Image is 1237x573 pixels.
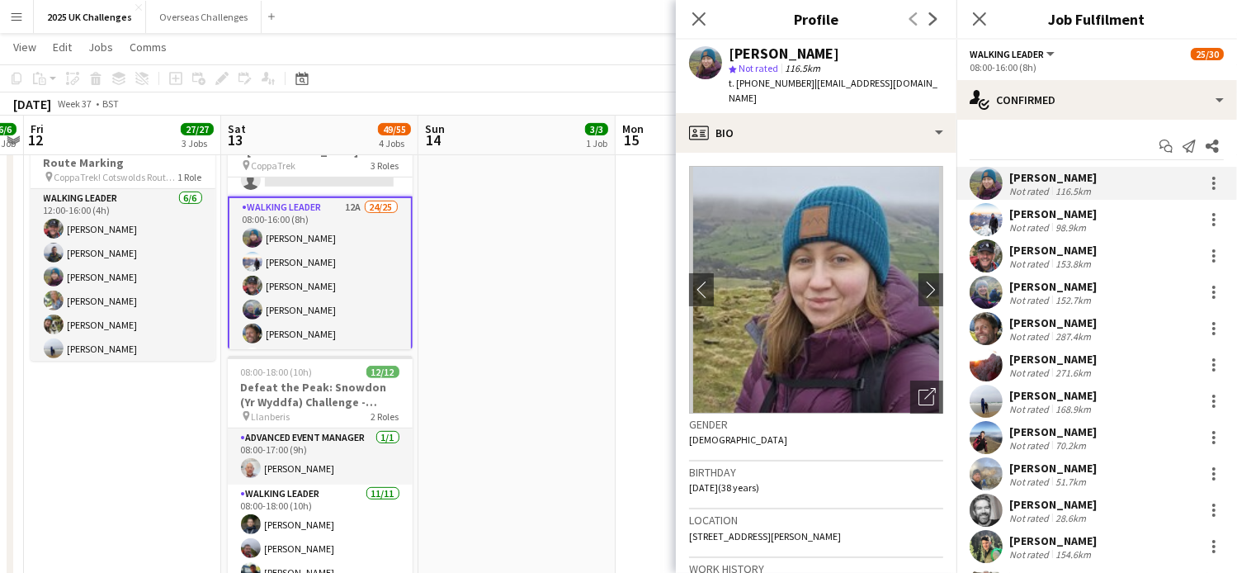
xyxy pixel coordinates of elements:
[1009,403,1052,415] div: Not rated
[378,123,411,135] span: 49/55
[1191,48,1224,60] span: 25/30
[689,166,943,414] img: Crew avatar or photo
[54,97,96,110] span: Week 37
[7,36,43,58] a: View
[1052,548,1094,561] div: 154.6km
[31,189,215,365] app-card-role: Walking Leader6/612:00-16:00 (4h)[PERSON_NAME][PERSON_NAME][PERSON_NAME][PERSON_NAME][PERSON_NAME...
[1009,170,1097,185] div: [PERSON_NAME]
[425,121,445,136] span: Sun
[956,8,1237,30] h3: Job Fulfilment
[1009,206,1097,221] div: [PERSON_NAME]
[371,159,399,172] span: 3 Roles
[1052,294,1094,306] div: 152.7km
[1009,439,1052,452] div: Not rated
[676,8,956,30] h3: Profile
[379,137,410,149] div: 4 Jobs
[689,465,943,480] h3: Birthday
[228,380,413,410] h3: Defeat the Peak: Snowdon (Yr Wyddfa) Challenge - [PERSON_NAME] [MEDICAL_DATA] Support
[228,105,413,349] app-job-card: 08:00-16:00 (8h)25/30CoppaTrek! Alumni Challenge - [GEOGRAPHIC_DATA] CoppaTrek3 Roles[PERSON_NAME...
[1052,403,1094,415] div: 168.9km
[689,530,841,542] span: [STREET_ADDRESS][PERSON_NAME]
[1009,461,1097,476] div: [PERSON_NAME]
[1009,279,1097,294] div: [PERSON_NAME]
[252,159,296,172] span: CoppaTrek
[1009,424,1097,439] div: [PERSON_NAME]
[1009,533,1097,548] div: [PERSON_NAME]
[620,130,644,149] span: 15
[1052,367,1094,379] div: 271.6km
[54,171,178,183] span: CoppaTrek! Cotswolds Route Marking
[228,121,246,136] span: Sat
[366,366,399,378] span: 12/12
[729,77,814,89] span: t. [PHONE_NUMBER]
[689,417,943,432] h3: Gender
[1009,388,1097,403] div: [PERSON_NAME]
[181,123,214,135] span: 27/27
[371,410,399,423] span: 2 Roles
[182,137,213,149] div: 3 Jobs
[102,97,119,110] div: BST
[28,130,44,149] span: 12
[970,48,1057,60] button: Walking Leader
[1052,185,1094,197] div: 116.5km
[13,40,36,54] span: View
[781,62,824,74] span: 116.5km
[1009,315,1097,330] div: [PERSON_NAME]
[228,429,413,485] app-card-role: Advanced Event Manager1/108:00-17:00 (9h)[PERSON_NAME]
[1009,258,1052,270] div: Not rated
[123,36,173,58] a: Comms
[586,137,607,149] div: 1 Job
[423,130,445,149] span: 14
[46,36,78,58] a: Edit
[1009,476,1052,488] div: Not rated
[1009,367,1052,379] div: Not rated
[53,40,72,54] span: Edit
[1009,548,1052,561] div: Not rated
[31,121,44,136] span: Fri
[689,481,759,494] span: [DATE] (38 years)
[970,61,1224,73] div: 08:00-16:00 (8h)
[1009,497,1097,512] div: [PERSON_NAME]
[1009,243,1097,258] div: [PERSON_NAME]
[13,96,51,112] div: [DATE]
[956,80,1237,120] div: Confirmed
[1009,512,1052,524] div: Not rated
[689,433,787,446] span: [DEMOGRAPHIC_DATA]
[1052,330,1094,343] div: 287.4km
[970,48,1044,60] span: Walking Leader
[585,123,608,135] span: 3/3
[31,116,215,361] app-job-card: 12:00-16:00 (4h)6/6CoppaTrek! Cotswolds Route Marking CoppaTrek! Cotswolds Route Marking1 RoleWal...
[1009,352,1097,367] div: [PERSON_NAME]
[1052,258,1094,270] div: 153.8km
[689,513,943,528] h3: Location
[729,77,937,104] span: | [EMAIL_ADDRESS][DOMAIN_NAME]
[241,366,313,378] span: 08:00-18:00 (10h)
[1052,476,1089,488] div: 51.7km
[146,1,262,33] button: Overseas Challenges
[1009,330,1052,343] div: Not rated
[1009,221,1052,234] div: Not rated
[82,36,120,58] a: Jobs
[178,171,202,183] span: 1 Role
[1052,221,1089,234] div: 98.9km
[88,40,113,54] span: Jobs
[739,62,778,74] span: Not rated
[130,40,167,54] span: Comms
[1052,512,1089,524] div: 28.6km
[225,130,246,149] span: 13
[676,113,956,153] div: Bio
[1052,439,1089,452] div: 70.2km
[252,410,290,423] span: Llanberis
[622,121,644,136] span: Mon
[1009,294,1052,306] div: Not rated
[910,381,943,414] div: Open photos pop-in
[1009,185,1052,197] div: Not rated
[729,46,839,61] div: [PERSON_NAME]
[34,1,146,33] button: 2025 UK Challenges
